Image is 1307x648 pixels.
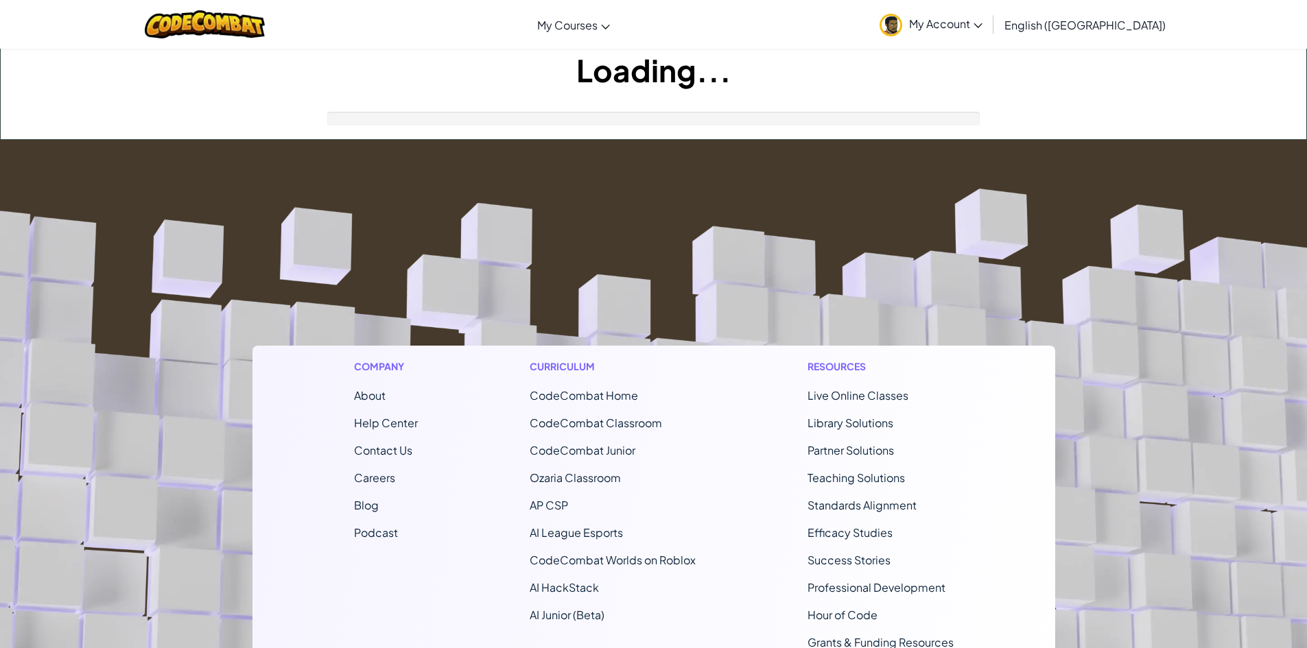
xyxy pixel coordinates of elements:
a: AI HackStack [530,580,599,595]
span: English ([GEOGRAPHIC_DATA]) [1004,18,1166,32]
a: AP CSP [530,498,568,512]
a: Ozaria Classroom [530,470,621,485]
a: CodeCombat Worlds on Roblox [530,553,696,567]
h1: Loading... [1,49,1306,91]
a: English ([GEOGRAPHIC_DATA]) [998,6,1173,43]
h1: Resources [808,359,954,374]
h1: Company [354,359,418,374]
a: Efficacy Studies [808,525,893,540]
a: Partner Solutions [808,443,894,457]
a: CodeCombat Classroom [530,416,662,430]
h1: Curriculum [530,359,696,374]
span: My Courses [537,18,598,32]
a: Library Solutions [808,416,893,430]
a: Success Stories [808,553,891,567]
span: Contact Us [354,443,412,457]
a: Hour of Code [808,608,878,622]
a: Help Center [354,416,418,430]
img: avatar [880,14,902,36]
a: About [354,388,386,403]
a: AI Junior (Beta) [530,608,604,622]
a: Blog [354,498,379,512]
a: Careers [354,470,395,485]
span: My Account [909,16,982,31]
a: CodeCombat Junior [530,443,635,457]
span: CodeCombat Home [530,388,638,403]
a: My Courses [530,6,617,43]
a: Standards Alignment [808,498,917,512]
a: Podcast [354,525,398,540]
a: Teaching Solutions [808,470,905,485]
img: CodeCombat logo [145,10,265,38]
a: Live Online Classes [808,388,908,403]
a: AI League Esports [530,525,623,540]
a: My Account [873,3,989,46]
a: Professional Development [808,580,945,595]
